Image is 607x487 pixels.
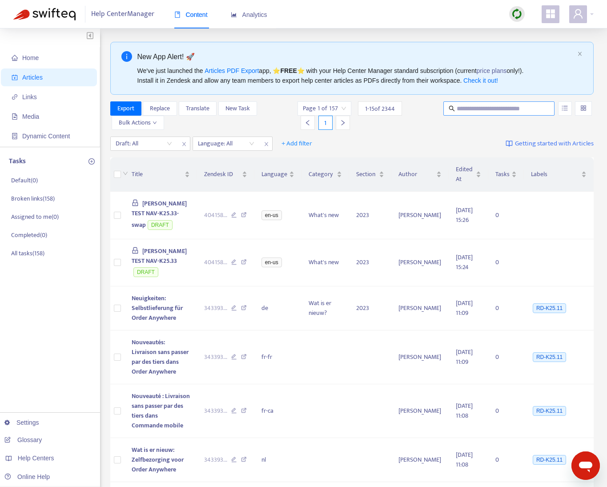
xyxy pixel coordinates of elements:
[11,230,47,240] p: Completed ( 0 )
[204,406,227,416] span: 343393 ...
[174,11,208,18] span: Content
[12,55,18,61] span: home
[495,169,510,179] span: Tasks
[148,220,173,230] span: DRAFT
[562,105,568,111] span: unordered-list
[477,67,507,74] a: price plans
[488,239,524,287] td: 0
[137,51,574,62] div: New App Alert! 🚀
[261,210,282,220] span: en-us
[11,249,44,258] p: All tasks ( 158 )
[533,303,566,313] span: RD-K25.11
[132,445,184,475] span: Wat is er nieuw: Zelfbezorging voor Order Anywhere
[515,139,594,149] span: Getting started with Articles
[204,352,227,362] span: 343393 ...
[125,157,197,192] th: Title
[349,286,392,330] td: 2023
[349,239,392,287] td: 2023
[18,455,54,462] span: Help Centers
[391,330,449,384] td: [PERSON_NAME]
[4,419,39,426] a: Settings
[123,171,128,176] span: down
[301,192,349,239] td: What's new
[301,239,349,287] td: What's new
[511,8,523,20] img: sync.dc5367851b00ba804db3.png
[12,133,18,139] span: container
[12,74,18,80] span: account-book
[132,199,139,206] span: lock
[11,176,38,185] p: Default ( 0 )
[533,352,566,362] span: RD-K25.11
[132,169,183,179] span: Title
[204,258,227,267] span: 404158 ...
[261,258,282,267] span: en-us
[204,210,227,220] span: 404158 ...
[488,286,524,330] td: 0
[137,66,574,85] div: We've just launched the app, ⭐ ⭐️ with your Help Center Manager standard subscription (current on...
[22,93,37,101] span: Links
[365,104,395,113] span: 1 - 15 of 2344
[488,384,524,438] td: 0
[179,101,217,116] button: Translate
[121,51,132,62] span: info-circle
[254,438,301,482] td: nl
[488,192,524,239] td: 0
[340,120,346,126] span: right
[391,192,449,239] td: [PERSON_NAME]
[12,94,18,100] span: link
[22,74,43,81] span: Articles
[449,157,488,192] th: Edited At
[301,286,349,330] td: Wat is er nieuw?
[204,455,227,465] span: 343393 ...
[117,104,134,113] span: Export
[132,198,187,230] span: [PERSON_NAME] TEST NAV-K25.33-swap
[449,105,455,112] span: search
[91,6,154,23] span: Help Center Manager
[132,391,190,431] span: Nouveauté : Livraison sans passer par des tiers dans Commande mobile
[22,113,39,120] span: Media
[153,121,157,125] span: down
[22,54,39,61] span: Home
[231,12,237,18] span: area-chart
[356,169,378,179] span: Section
[391,239,449,287] td: [PERSON_NAME]
[545,8,556,19] span: appstore
[11,212,59,221] p: Assigned to me ( 0 )
[197,157,254,192] th: Zendesk ID
[254,286,301,330] td: de
[456,298,473,318] span: [DATE] 11:09
[524,157,594,192] th: Labels
[110,101,141,116] button: Export
[174,12,181,18] span: book
[11,194,55,203] p: Broken links ( 158 )
[318,116,333,130] div: 1
[119,118,157,128] span: Bulk Actions
[488,157,524,192] th: Tasks
[456,450,473,470] span: [DATE] 11:08
[218,101,257,116] button: New Task
[132,337,189,377] span: Nouveautés: Livraison sans passer par des tiers dans Order Anywhere
[204,169,240,179] span: Zendesk ID
[12,113,18,120] span: file-image
[4,473,50,480] a: Online Help
[281,138,312,149] span: + Add filter
[205,67,259,74] a: Articles PDF Export
[143,101,177,116] button: Replace
[309,169,335,179] span: Category
[533,406,566,416] span: RD-K25.11
[186,104,209,113] span: Translate
[133,267,158,277] span: DRAFT
[301,157,349,192] th: Category
[254,384,301,438] td: fr-ca
[254,330,301,384] td: fr-fr
[132,246,187,266] span: [PERSON_NAME] TEST NAV-K25.33
[577,51,583,57] button: close
[13,8,76,20] img: Swifteq
[456,347,473,367] span: [DATE] 11:09
[558,101,572,116] button: unordered-list
[506,140,513,147] img: image-link
[577,51,583,56] span: close
[150,104,170,113] span: Replace
[178,139,190,149] span: close
[463,77,498,84] a: Check it out!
